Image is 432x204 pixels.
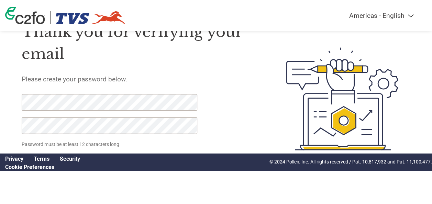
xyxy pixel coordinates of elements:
[22,141,199,148] p: Password must be at least 12 characters long
[269,158,432,166] p: © 2024 Pollen, Inc. All rights reserved / Pat. 10,817,932 and Pat. 11,100,477.
[60,156,80,162] a: Security
[22,21,255,65] h1: Thank you for verifying your email
[274,11,410,187] img: create-password
[5,164,54,170] a: Cookie Preferences, opens a dedicated popup modal window
[22,75,255,83] h5: Please create your password below.
[5,156,23,162] a: Privacy
[56,11,125,24] img: TVS Motor Company
[5,7,45,24] img: c2fo logo
[34,156,49,162] a: Terms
